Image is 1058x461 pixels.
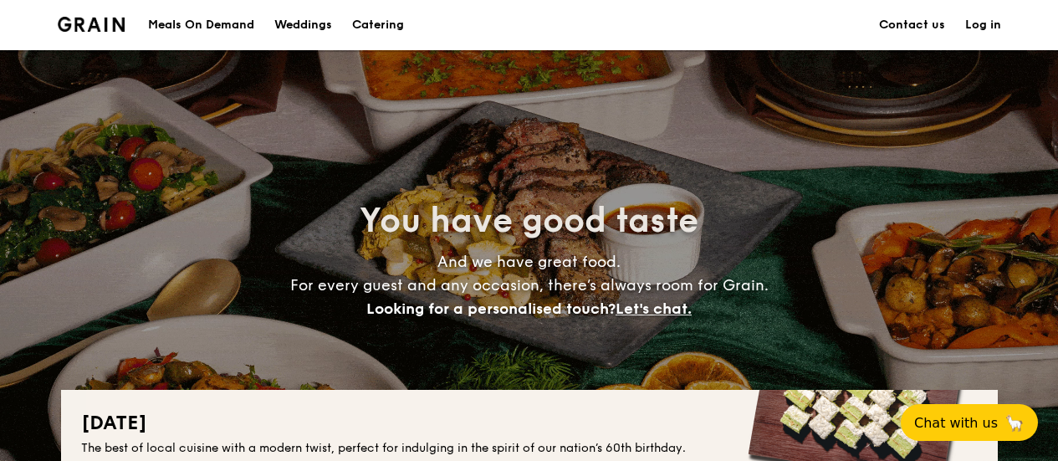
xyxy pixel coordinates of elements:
img: Grain [58,17,125,32]
span: 🦙 [1004,413,1025,433]
div: The best of local cuisine with a modern twist, perfect for indulging in the spirit of our nation’... [81,440,978,457]
span: And we have great food. For every guest and any occasion, there’s always room for Grain. [290,253,769,318]
a: Logotype [58,17,125,32]
span: You have good taste [360,201,698,241]
h2: [DATE] [81,410,978,437]
span: Let's chat. [616,300,692,318]
button: Chat with us🦙 [901,404,1038,441]
span: Chat with us [914,415,998,431]
span: Looking for a personalised touch? [366,300,616,318]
